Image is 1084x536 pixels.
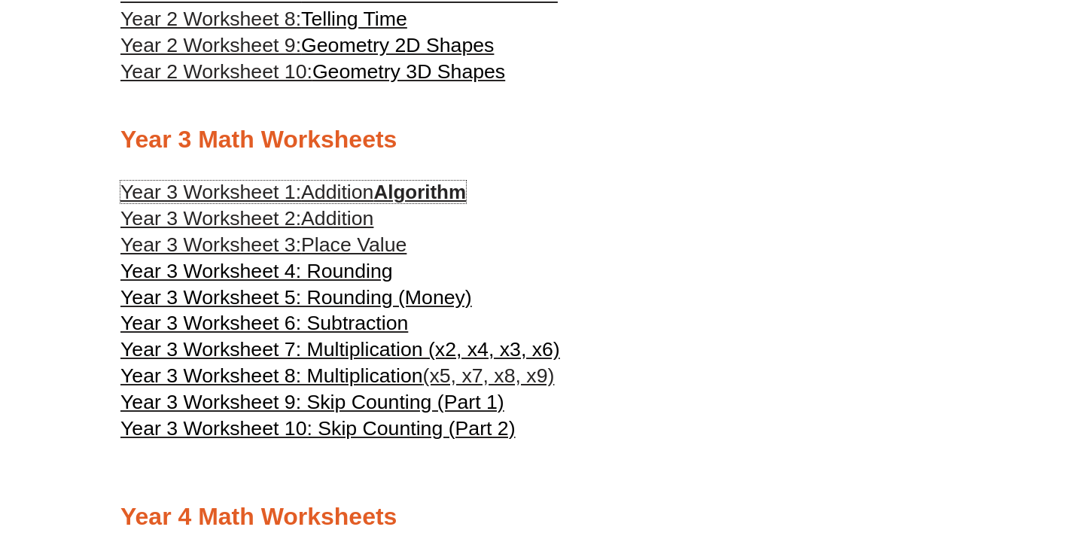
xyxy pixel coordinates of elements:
[120,312,408,334] span: Year 3 Worksheet 6: Subtraction
[120,260,393,282] span: Year 3 Worksheet 4: Rounding
[120,286,472,309] span: Year 3 Worksheet 5: Rounding (Money)
[120,337,560,363] a: Year 3 Worksheet 7: Multiplication (x2, x4, x3, x6)
[120,206,373,232] a: Year 3 Worksheet 2:Addition
[120,417,516,440] span: Year 3 Worksheet 10: Skip Counting (Part 2)
[120,233,301,256] span: Year 3 Worksheet 3:
[120,34,301,56] span: Year 2 Worksheet 9:
[301,207,373,230] span: Addition
[120,60,312,83] span: Year 2 Worksheet 10:
[120,232,406,258] a: Year 3 Worksheet 3:Place Value
[301,233,406,256] span: Place Value
[120,391,504,413] span: Year 3 Worksheet 9: Skip Counting (Part 1)
[423,364,555,387] span: (x5, x7, x8, x9)
[120,8,301,30] span: Year 2 Worksheet 8:
[301,181,373,203] span: Addition
[120,181,301,203] span: Year 3 Worksheet 1:
[301,34,494,56] span: Geometry 2D Shapes
[301,8,407,30] span: Telling Time
[120,338,560,361] span: Year 3 Worksheet 7: Multiplication (x2, x4, x3, x6)
[120,258,393,285] a: Year 3 Worksheet 4: Rounding
[120,389,504,416] a: Year 3 Worksheet 9: Skip Counting (Part 1)
[120,501,964,533] h2: Year 4 Math Worksheets
[120,181,466,203] a: Year 3 Worksheet 1:AdditionAlgorithm
[827,366,1084,536] iframe: Chat Widget
[120,207,301,230] span: Year 3 Worksheet 2:
[120,285,472,311] a: Year 3 Worksheet 5: Rounding (Money)
[120,34,494,56] a: Year 2 Worksheet 9:Geometry 2D Shapes
[120,124,964,156] h2: Year 3 Math Worksheets
[120,60,505,83] a: Year 2 Worksheet 10:Geometry 3D Shapes
[120,416,516,442] a: Year 3 Worksheet 10: Skip Counting (Part 2)
[312,60,505,83] span: Geometry 3D Shapes
[120,364,423,387] span: Year 3 Worksheet 8: Multiplication
[120,363,554,389] a: Year 3 Worksheet 8: Multiplication(x5, x7, x8, x9)
[120,8,407,30] a: Year 2 Worksheet 8:Telling Time
[120,310,408,337] a: Year 3 Worksheet 6: Subtraction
